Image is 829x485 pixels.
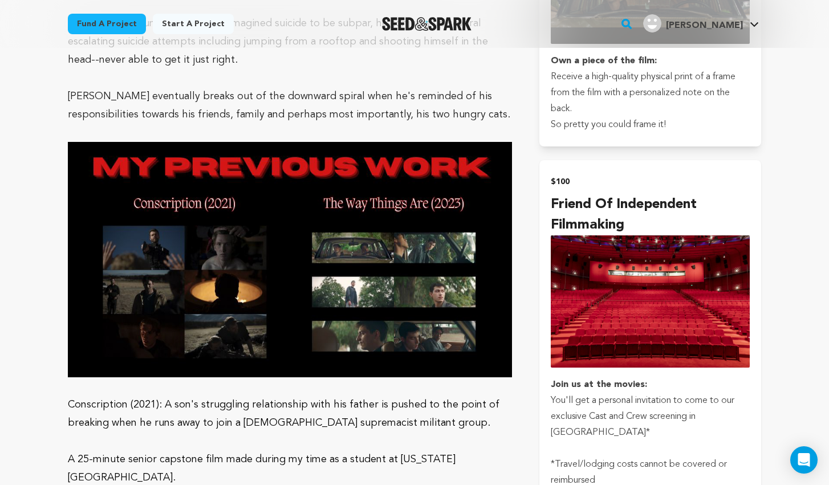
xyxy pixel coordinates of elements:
div: Open Intercom Messenger [790,446,818,474]
span: Conscription (2021): A son's struggling relationship with his father is pushed to the point of br... [68,400,499,428]
img: incentive [551,235,750,368]
span: Omar D.'s Profile [641,12,761,36]
h4: Friend of Independent Filmmaking [551,194,750,235]
p: So pretty you could frame it! [551,117,750,133]
p: You'll get a personal invitation to come to our exclusive Cast and Crew screening in [GEOGRAPHIC_... [551,393,750,441]
span: [PERSON_NAME] [666,21,743,30]
img: 1753396319-Story%20Section%20-8.jpg [68,142,512,377]
span: A 25-minute senior capstone film made during my time as a student at [US_STATE][GEOGRAPHIC_DATA]. [68,454,456,483]
h2: $100 [551,174,750,190]
a: Seed&Spark Homepage [382,17,472,31]
img: user.png [643,14,661,32]
a: Fund a project [68,14,146,34]
strong: Own a piece of the film: [551,56,657,66]
a: Start a project [153,14,234,34]
strong: Join us at the movies: [551,380,647,389]
a: Omar D.'s Profile [641,12,761,32]
div: Omar D.'s Profile [643,14,743,32]
img: Seed&Spark Logo Dark Mode [382,17,472,31]
p: Receive a high-quality physical print of a frame from the film with a personalized note on the back. [551,69,750,117]
p: [PERSON_NAME] eventually breaks out of the downward spiral when he's reminded of his responsibili... [68,87,512,124]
